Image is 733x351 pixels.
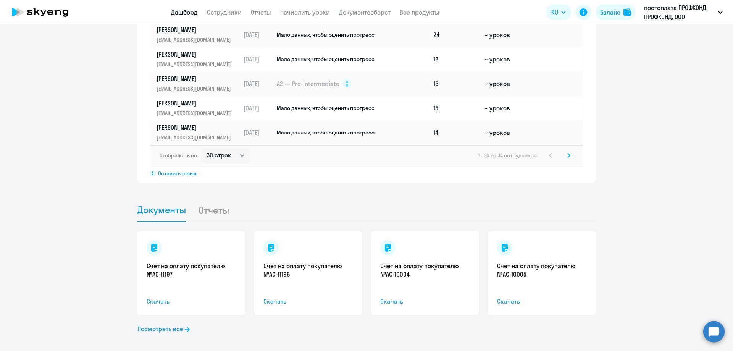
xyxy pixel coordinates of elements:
[380,297,470,306] span: Скачать
[430,96,481,120] td: 15
[339,8,391,16] a: Документооборот
[157,84,235,93] p: [EMAIL_ADDRESS][DOMAIN_NAME]
[207,8,242,16] a: Сотрудники
[157,74,235,83] p: [PERSON_NAME]
[481,71,528,96] td: ~ уроков
[280,8,330,16] a: Начислить уроки
[481,47,528,71] td: ~ уроков
[596,5,636,20] button: Балансbalance
[481,120,528,145] td: ~ уроков
[157,36,235,44] p: [EMAIL_ADDRESS][DOMAIN_NAME]
[277,105,375,112] span: Мало данных, чтобы оценить прогресс
[600,8,620,17] div: Баланс
[644,3,715,21] p: постоплата ПРОФКОНД, ПРОФКОНД, ООО
[160,152,198,159] span: Отображать по:
[263,262,353,278] a: Счет на оплату покупателю №AC-11196
[241,23,276,47] td: [DATE]
[380,262,470,278] a: Счет на оплату покупателю №AC-10004
[147,262,236,278] a: Счет на оплату покупателю №AC-11197
[277,79,339,88] span: A2 — Pre-Intermediate
[251,8,271,16] a: Отчеты
[241,47,276,71] td: [DATE]
[157,26,235,34] p: [PERSON_NAME]
[157,26,240,44] a: [PERSON_NAME][EMAIL_ADDRESS][DOMAIN_NAME]
[137,198,596,222] ul: Tabs
[171,8,198,16] a: Дашборд
[137,324,190,333] a: Посмотреть все
[158,170,197,177] span: Оставить отзыв
[481,96,528,120] td: ~ уроков
[157,60,235,68] p: [EMAIL_ADDRESS][DOMAIN_NAME]
[263,297,353,306] span: Скачать
[157,74,240,93] a: [PERSON_NAME][EMAIL_ADDRESS][DOMAIN_NAME]
[157,50,240,68] a: [PERSON_NAME][EMAIL_ADDRESS][DOMAIN_NAME]
[157,99,240,117] a: [PERSON_NAME][EMAIL_ADDRESS][DOMAIN_NAME]
[497,297,586,306] span: Скачать
[277,31,375,38] span: Мало данных, чтобы оценить прогресс
[623,8,631,16] img: balance
[147,297,236,306] span: Скачать
[137,204,186,215] span: Документы
[157,109,235,117] p: [EMAIL_ADDRESS][DOMAIN_NAME]
[241,120,276,145] td: [DATE]
[157,123,235,132] p: [PERSON_NAME]
[497,262,586,278] a: Счет на оплату покупателю №AC-10005
[640,3,727,21] button: постоплата ПРОФКОНД, ПРОФКОНД, ООО
[430,71,481,96] td: 16
[157,99,235,107] p: [PERSON_NAME]
[478,152,537,159] span: 1 - 30 из 34 сотрудников
[157,123,240,142] a: [PERSON_NAME][EMAIL_ADDRESS][DOMAIN_NAME]
[546,5,571,20] button: RU
[551,8,558,17] span: RU
[430,120,481,145] td: 14
[481,23,528,47] td: ~ уроков
[157,133,235,142] p: [EMAIL_ADDRESS][DOMAIN_NAME]
[400,8,439,16] a: Все продукты
[277,56,375,63] span: Мало данных, чтобы оценить прогресс
[277,129,375,136] span: Мало данных, чтобы оценить прогресс
[241,96,276,120] td: [DATE]
[157,50,235,58] p: [PERSON_NAME]
[430,23,481,47] td: 24
[430,47,481,71] td: 12
[241,71,276,96] td: [DATE]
